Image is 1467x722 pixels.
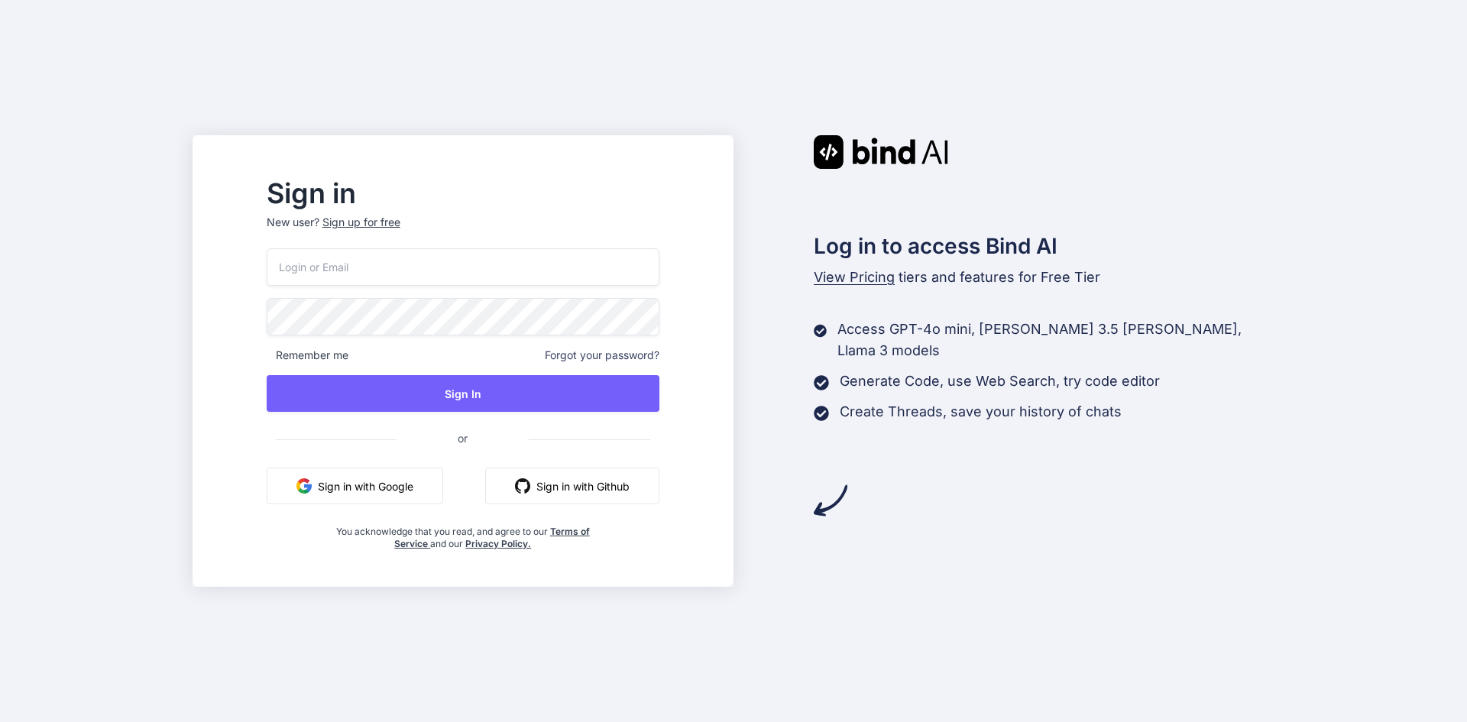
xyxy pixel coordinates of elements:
span: Remember me [267,348,348,363]
h2: Sign in [267,181,659,206]
h2: Log in to access Bind AI [814,230,1275,262]
img: arrow [814,484,847,517]
a: Privacy Policy. [465,538,531,549]
a: Terms of Service [394,526,590,549]
p: Access GPT-4o mini, [PERSON_NAME] 3.5 [PERSON_NAME], Llama 3 models [837,319,1274,361]
div: Sign up for free [322,215,400,230]
img: github [515,478,530,494]
p: New user? [267,215,659,248]
div: You acknowledge that you read, and agree to our and our [332,516,594,550]
span: View Pricing [814,269,895,285]
img: Bind AI logo [814,135,948,169]
input: Login or Email [267,248,659,286]
span: Forgot your password? [545,348,659,363]
img: google [296,478,312,494]
p: Create Threads, save your history of chats [840,401,1122,423]
button: Sign In [267,375,659,412]
p: Generate Code, use Web Search, try code editor [840,371,1160,392]
p: tiers and features for Free Tier [814,267,1275,288]
button: Sign in with Google [267,468,443,504]
span: or [397,419,529,457]
button: Sign in with Github [485,468,659,504]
